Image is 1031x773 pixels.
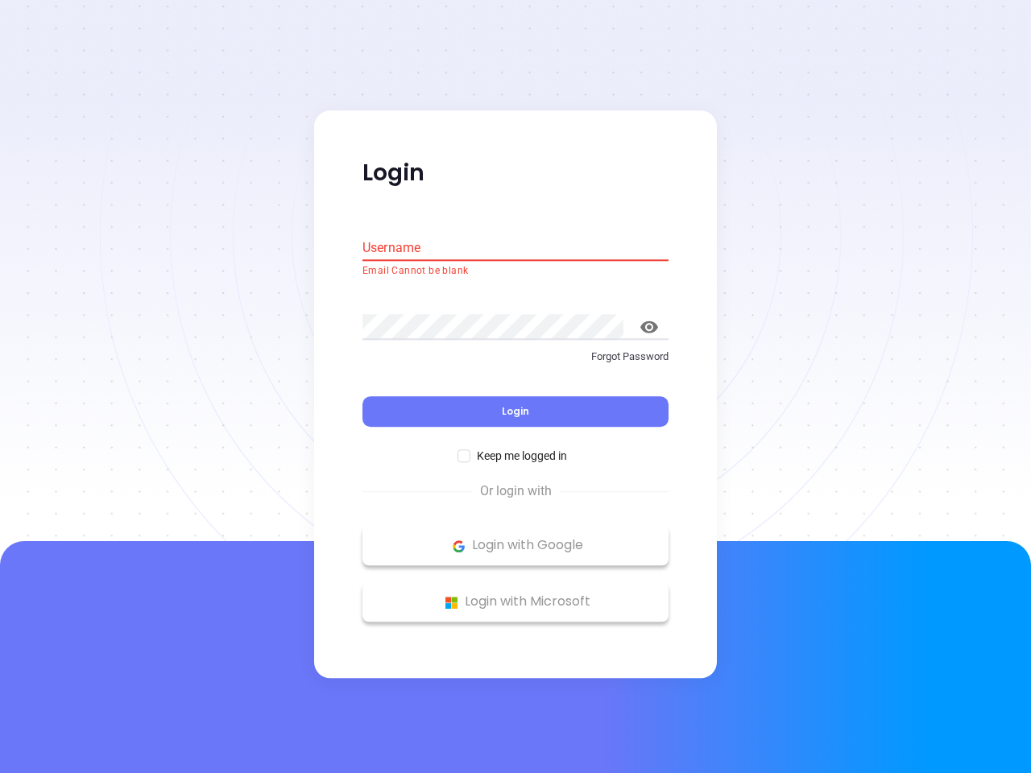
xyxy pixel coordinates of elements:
button: Login [362,397,669,428]
p: Login [362,159,669,188]
span: Login [502,405,529,419]
p: Login with Microsoft [371,590,660,614]
p: Forgot Password [362,349,669,365]
button: toggle password visibility [630,308,669,346]
p: Login with Google [371,534,660,558]
button: Google Logo Login with Google [362,526,669,566]
span: Keep me logged in [470,448,573,465]
a: Forgot Password [362,349,669,378]
button: Microsoft Logo Login with Microsoft [362,582,669,622]
p: Email Cannot be blank [362,263,669,279]
span: Or login with [472,482,560,502]
img: Microsoft Logo [441,593,462,613]
img: Google Logo [449,536,469,556]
